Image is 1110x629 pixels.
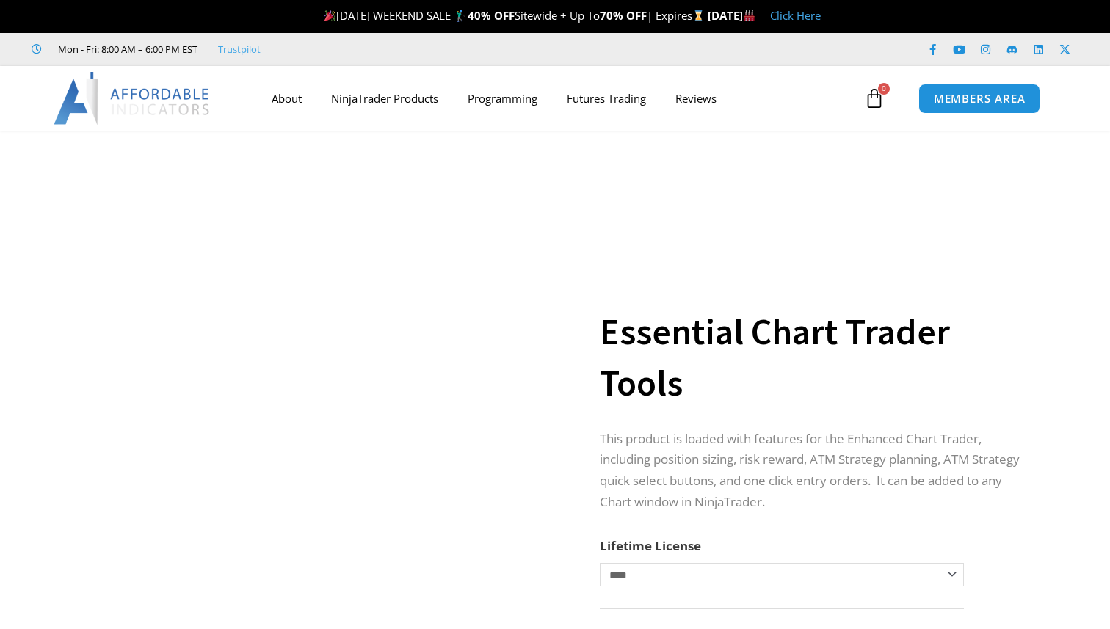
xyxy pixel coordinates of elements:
img: 🏭 [744,10,755,21]
span: 0 [878,83,890,95]
h1: Essential Chart Trader Tools [600,306,1029,409]
span: [DATE] WEEKEND SALE 🏌️‍♂️ Sitewide + Up To | Expires [321,8,708,23]
strong: 40% OFF [468,8,515,23]
a: NinjaTrader Products [316,81,453,115]
strong: [DATE] [708,8,755,23]
span: Mon - Fri: 8:00 AM – 6:00 PM EST [54,40,197,58]
label: Lifetime License [600,537,701,554]
nav: Menu [257,81,860,115]
img: LogoAI | Affordable Indicators – NinjaTrader [54,72,211,125]
a: Click Here [770,8,821,23]
a: Reviews [661,81,731,115]
img: ⌛ [693,10,704,21]
a: Trustpilot [218,40,261,58]
a: Futures Trading [552,81,661,115]
a: 0 [842,77,907,120]
a: MEMBERS AREA [918,84,1041,114]
a: Programming [453,81,552,115]
a: About [257,81,316,115]
strong: 70% OFF [600,8,647,23]
img: 🎉 [324,10,335,21]
span: MEMBERS AREA [934,93,1026,104]
p: This product is loaded with features for the Enhanced Chart Trader, including position sizing, ri... [600,429,1029,514]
